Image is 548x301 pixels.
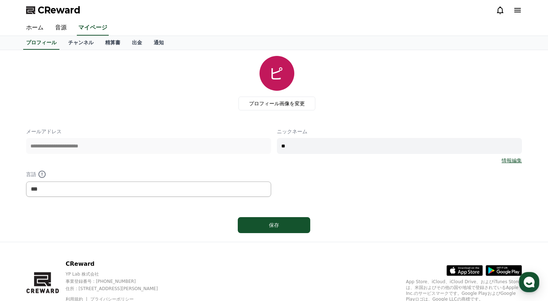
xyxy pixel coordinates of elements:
div: 保存 [252,221,296,229]
button: 保存 [238,217,310,233]
p: ニックネーム [277,128,522,135]
a: 出金 [126,36,148,50]
span: CReward [38,4,80,16]
a: ホーム [20,20,49,36]
p: 事業登録番号 : [PHONE_NUMBER] [66,278,170,284]
label: プロフィール画像を変更 [238,97,315,110]
p: CReward [66,260,170,268]
a: チャンネル [62,36,99,50]
a: マイページ [77,20,109,36]
a: 精算書 [99,36,126,50]
a: プロフィール [23,36,59,50]
p: 住所 : [STREET_ADDRESS][PERSON_NAME] [66,286,170,292]
p: YP Lab 株式会社 [66,271,170,277]
a: 通知 [148,36,170,50]
a: CReward [26,4,80,16]
img: profile_image [260,56,294,91]
a: 音源 [49,20,72,36]
p: メールアドレス [26,128,271,135]
p: 言語 [26,170,271,179]
a: 情報編集 [502,157,522,164]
